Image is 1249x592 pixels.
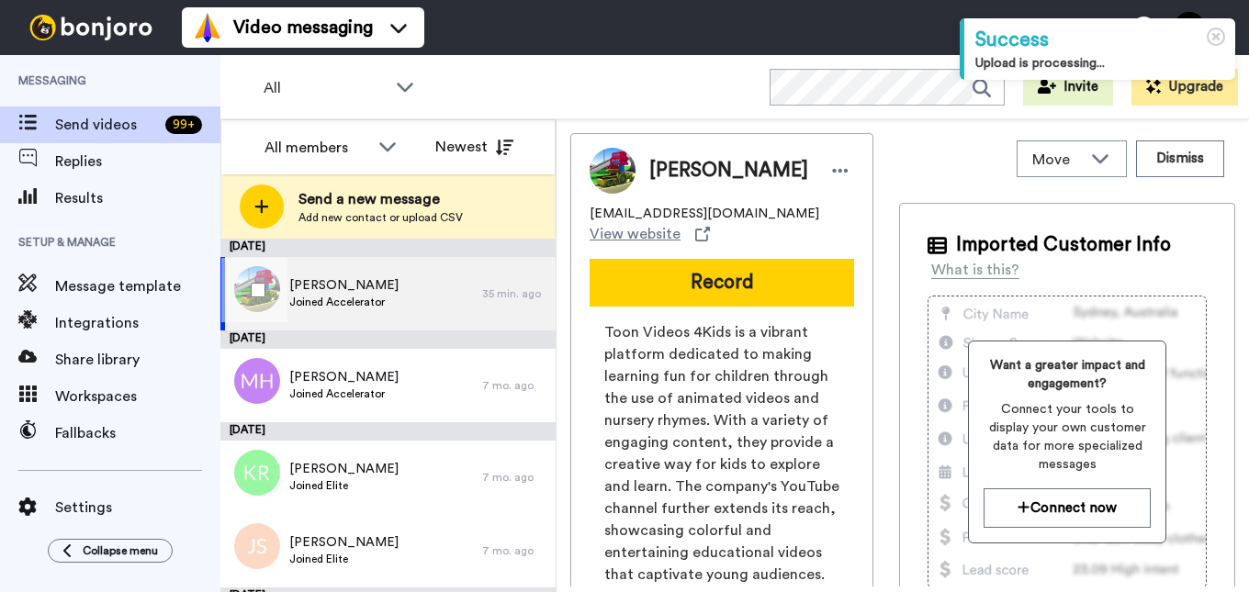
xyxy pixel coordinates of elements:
span: Share library [55,349,220,371]
span: Joined Elite [289,478,399,493]
span: Fallbacks [55,422,220,444]
span: Want a greater impact and engagement? [984,356,1151,393]
span: Joined Accelerator [289,386,399,401]
span: Results [55,187,220,209]
img: mh.png [234,358,280,404]
span: Workspaces [55,385,220,408]
button: Record [590,259,854,307]
div: 35 min. ago [482,286,546,301]
span: Connect your tools to display your own customer data for more specialized messages [984,400,1151,474]
div: What is this? [931,259,1019,281]
span: Collapse menu [83,543,158,558]
span: Imported Customer Info [956,231,1171,259]
span: View website [590,223,681,245]
div: 7 mo. ago [482,470,546,485]
div: Success [975,26,1224,54]
div: 7 mo. ago [482,543,546,558]
div: [DATE] [220,330,556,349]
img: vm-color.svg [193,13,222,42]
div: [DATE] [220,239,556,257]
span: [PERSON_NAME] [289,460,399,478]
span: Send a new message [298,188,463,210]
span: [PERSON_NAME] [289,276,399,295]
span: Message template [55,275,220,297]
img: Image of Edgar Larrazabal [590,148,636,194]
button: Invite [1023,69,1113,106]
img: bj-logo-header-white.svg [22,15,160,40]
span: Video messaging [233,15,373,40]
span: Replies [55,151,220,173]
span: Add new contact or upload CSV [298,210,463,225]
button: Newest [422,128,527,165]
button: Connect now [984,488,1151,528]
span: [EMAIL_ADDRESS][DOMAIN_NAME] [590,205,819,223]
span: Send videos [55,114,158,136]
span: Move [1032,149,1082,171]
a: View website [590,223,710,245]
img: js.png [234,523,280,569]
button: Dismiss [1136,140,1224,177]
span: Joined Elite [289,552,399,566]
div: 99 + [165,116,202,134]
span: All [264,77,387,99]
div: [DATE] [220,422,556,441]
span: Integrations [55,312,220,334]
span: Joined Accelerator [289,295,399,309]
div: Upload is processing... [975,54,1224,73]
span: [PERSON_NAME] [289,368,399,386]
div: All members [264,137,369,159]
span: [PERSON_NAME] [289,533,399,552]
span: [PERSON_NAME] [649,157,808,184]
span: Settings [55,497,220,519]
img: kr.png [234,450,280,496]
button: Collapse menu [48,539,173,563]
span: Toon Videos 4Kids is a vibrant platform dedicated to making learning fun for children through the... [604,321,839,586]
div: 7 mo. ago [482,378,546,393]
button: Upgrade [1131,69,1238,106]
